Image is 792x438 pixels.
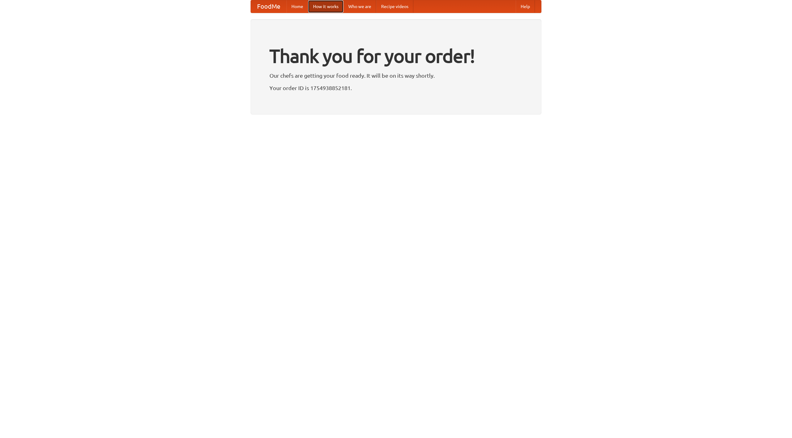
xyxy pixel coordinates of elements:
[269,71,523,80] p: Our chefs are getting your food ready. It will be on its way shortly.
[269,41,523,71] h1: Thank you for your order!
[516,0,535,13] a: Help
[269,83,523,93] p: Your order ID is 1754938852181.
[343,0,376,13] a: Who we are
[376,0,413,13] a: Recipe videos
[308,0,343,13] a: How it works
[251,0,286,13] a: FoodMe
[286,0,308,13] a: Home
